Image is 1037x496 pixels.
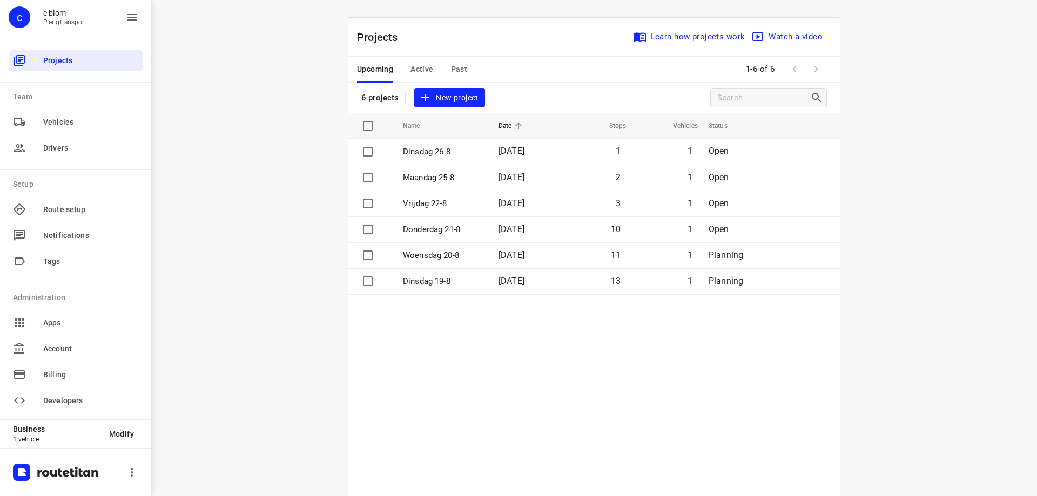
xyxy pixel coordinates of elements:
span: [DATE] [499,172,524,182]
span: 1 [688,224,692,234]
span: Planning [709,276,743,286]
p: 6 projects [361,93,399,103]
span: 1 [688,276,692,286]
p: Dinsdag 19-8 [403,275,482,288]
p: Projects [357,29,407,45]
span: Notifications [43,230,138,241]
span: 10 [611,224,621,234]
span: 1 [616,146,621,156]
span: Open [709,198,729,208]
span: 3 [616,198,621,208]
div: Tags [9,250,143,272]
span: Vehicles [659,119,698,132]
span: Tags [43,256,138,267]
span: Account [43,343,138,355]
p: Business [13,425,100,433]
span: 1-6 of 6 [742,58,779,81]
p: Maandag 25-8 [403,172,482,184]
p: Dinsdag 26-8 [403,146,482,158]
span: [DATE] [499,198,524,208]
span: 1 [688,146,692,156]
span: Planning [709,250,743,260]
span: Billing [43,369,138,381]
span: Route setup [43,204,138,215]
button: New project [414,88,484,108]
p: c blom [43,9,87,17]
span: 2 [616,172,621,182]
span: Developers [43,395,138,406]
span: Past [451,63,468,76]
p: Setup [13,179,143,190]
div: c [9,6,30,28]
span: [DATE] [499,276,524,286]
span: Open [709,224,729,234]
span: Modify [109,430,134,438]
div: Apps [9,312,143,334]
span: [DATE] [499,146,524,156]
span: 11 [611,250,621,260]
span: 13 [611,276,621,286]
span: [DATE] [499,250,524,260]
p: Donderdag 21-8 [403,223,482,236]
span: Active [410,63,433,76]
span: New project [421,91,478,105]
span: Stops [595,119,627,132]
span: Previous Page [784,58,805,80]
p: 1 vehicle [13,436,100,443]
span: 1 [688,172,692,182]
span: Open [709,146,729,156]
span: Apps [43,317,138,329]
button: Modify [100,424,143,444]
div: Search [810,91,826,104]
span: [DATE] [499,224,524,234]
div: Billing [9,364,143,385]
div: Account [9,338,143,359]
div: Notifications [9,225,143,246]
span: Projects [43,55,138,66]
p: Administration [13,292,143,303]
span: 1 [688,198,692,208]
span: 1 [688,250,692,260]
span: Date [499,119,526,132]
span: Upcoming [357,63,393,76]
div: Projects [9,50,143,71]
input: Search projects [717,90,810,106]
div: Drivers [9,137,143,159]
p: Team [13,91,143,103]
div: Route setup [9,199,143,220]
p: Woensdag 20-8 [403,249,482,262]
div: Developers [9,390,143,411]
span: Name [403,119,434,132]
span: Status [709,119,742,132]
span: Vehicles [43,117,138,128]
span: Drivers [43,142,138,154]
span: Open [709,172,729,182]
p: Vrijdag 22-8 [403,198,482,210]
div: Vehicles [9,111,143,133]
p: Plengtransport [43,18,87,26]
span: Next Page [805,58,827,80]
